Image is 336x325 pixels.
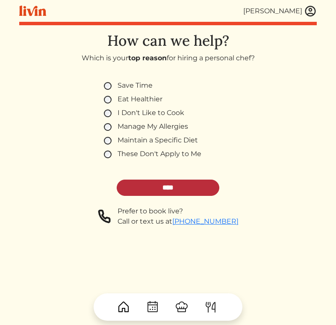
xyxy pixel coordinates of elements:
[19,32,317,50] h1: How can we help?
[304,5,317,18] img: user_account-e6e16d2ec92f44fc35f99ef0dc9cddf60790bfa021a6ecb1c896eb5d2907b31c.svg
[128,54,167,62] strong: top reason
[19,6,46,16] img: livin-logo-a0d97d1a881af30f6274990eb6222085a2533c92bbd1e4f22c21b4f0d0e3210c.svg
[204,300,218,314] img: ForkKnife-55491504ffdb50bab0c1e09e7649658475375261d09fd45db06cec23bce548bf.svg
[243,6,302,16] div: [PERSON_NAME]
[118,149,201,159] label: These Don't Apply to Me
[19,53,317,63] p: Which is your for hiring a personal chef?
[118,80,153,91] label: Save Time
[118,216,239,227] div: Call or text us at
[118,108,184,118] label: I Don't Like to Cook
[118,135,198,145] label: Maintain a Specific Diet
[117,300,130,314] img: House-9bf13187bcbb5817f509fe5e7408150f90897510c4275e13d0d5fca38e0b5951.svg
[118,94,162,104] label: Eat Healthier
[98,206,111,227] img: phone-a8f1853615f4955a6c6381654e1c0f7430ed919b147d78756318837811cda3a7.svg
[172,217,239,225] a: [PHONE_NUMBER]
[118,121,188,132] label: Manage My Allergies
[118,206,239,216] div: Prefer to book live?
[146,300,159,314] img: CalendarDots-5bcf9d9080389f2a281d69619e1c85352834be518fbc73d9501aef674afc0d57.svg
[175,300,189,314] img: ChefHat-a374fb509e4f37eb0702ca99f5f64f3b6956810f32a249b33092029f8484b388.svg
